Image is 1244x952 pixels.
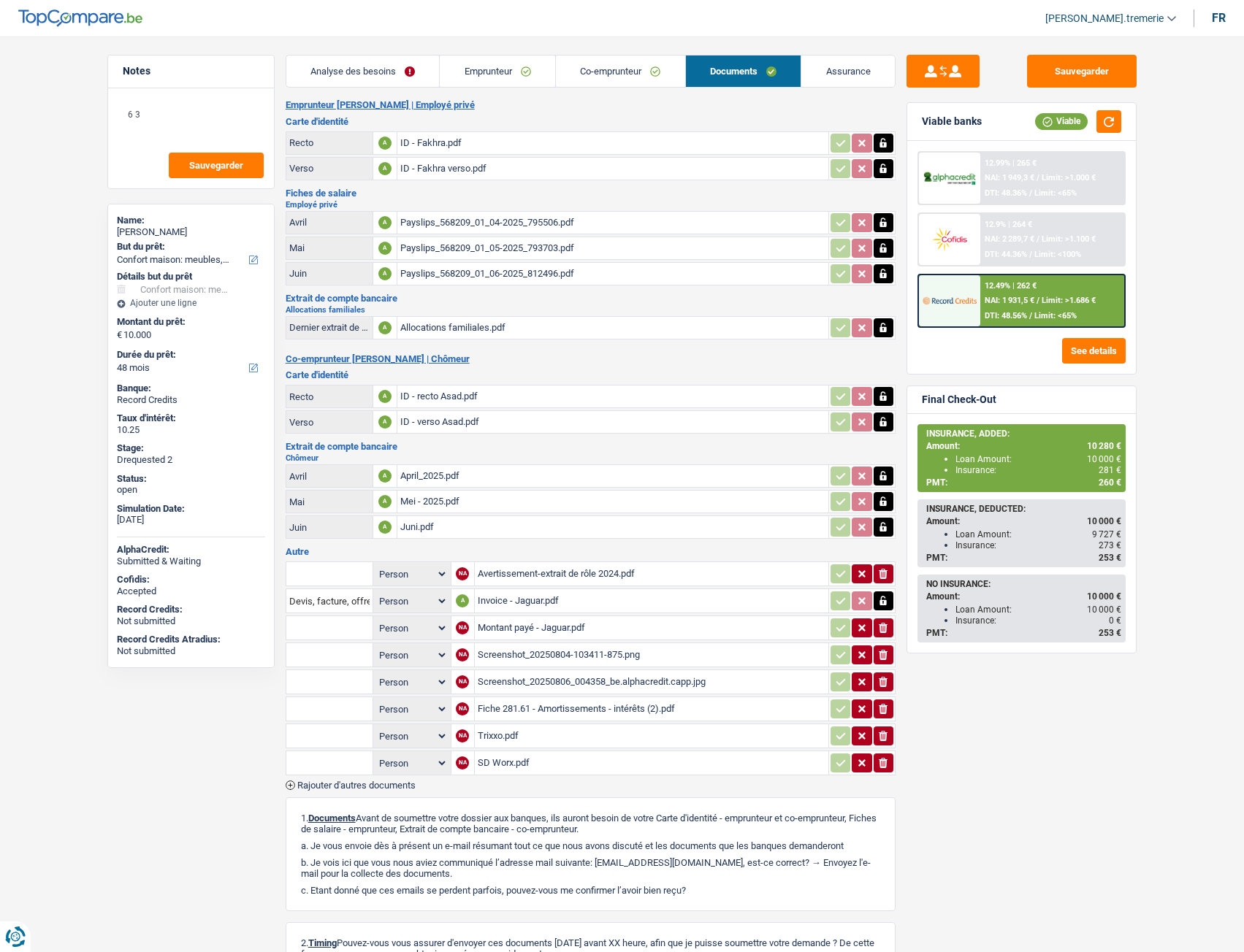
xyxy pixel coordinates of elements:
[301,840,880,851] p: a. Je vous envoie dès à présent un e-mail résumant tout ce que nous avons discuté et les doc...
[478,671,825,693] div: Screenshot_20250806_004358_be.alphacredit.capp.jpg
[985,158,1037,168] div: 12.99% | 265 €
[1087,516,1121,526] span: 10 000 €
[286,99,896,111] h2: Emprunteur [PERSON_NAME] | Employé privé
[926,628,1121,638] div: PMT:
[1034,188,1077,198] span: Limit: <65%
[117,544,265,556] div: AlphaCredit:
[286,353,896,365] h2: Co-emprunteur [PERSON_NAME] | Chômeur
[1034,311,1077,320] span: Limit: <65%
[289,471,370,482] div: Avril
[117,473,265,485] div: Status:
[308,813,356,824] span: Documents
[378,137,392,150] div: A
[478,698,825,720] div: Fiche 281.61 - Amortissements - intérêts (2).pdf
[286,55,440,87] a: Analyse des besoins
[985,173,1034,183] span: NAI: 1 949,3 €
[117,503,265,515] div: Simulation Date:
[400,411,825,433] div: ID - verso Asad.pdf
[686,55,801,87] a: Documents
[1037,234,1039,244] span: /
[1212,11,1226,25] div: fr
[289,417,370,428] div: Verso
[117,634,265,645] div: Record Credits Atradius:
[955,615,1121,626] div: Insurance:
[985,281,1037,291] div: 12.49% | 262 €
[400,132,825,154] div: ID - Fakhra.pdf
[478,563,825,585] div: Avertissement-extrait de rôle 2024.pdf
[1099,465,1121,475] span: 281 €
[400,263,825,285] div: Payslips_568209_01_06-2025_812496.pdf
[456,648,469,661] div: NA
[289,496,370,507] div: Mai
[117,556,265,567] div: Submitted & Waiting
[478,725,825,747] div: Trixxo.pdf
[985,220,1032,229] div: 12.9% | 264 €
[400,491,825,513] div: Mei - 2025.pdf
[117,454,265,466] div: Drequested 2
[1034,7,1176,31] a: [PERSON_NAME].tremerie
[117,394,265,406] div: Record Credits
[1099,628,1121,638] span: 253 €
[478,617,825,639] div: Montant payé - Jaguar.pdf
[1087,591,1121,602] span: 10 000 €
[1087,604,1121,615] span: 10 000 €
[117,329,122,341] span: €
[378,162,392,175] div: A
[289,217,370,228] div: Avril
[308,937,337,948] span: Timing
[1087,441,1121,451] span: 10 280 €
[985,250,1027,259] span: DTI: 44.36%
[301,857,880,879] p: b. Je vois ici que vous nous aviez communiqué l’adresse mail suivante: [EMAIL_ADDRESS][DOMAIN_NA...
[117,271,265,283] div: Détails but du prêt
[297,780,416,790] span: Rajouter d'autres documents
[189,161,243,170] span: Sauvegarder
[926,429,1121,439] div: INSURANCE, ADDED:
[1045,12,1164,25] span: [PERSON_NAME].tremerie
[117,615,265,627] div: Not submitted
[117,514,265,526] div: [DATE]
[286,547,896,556] h3: Autre
[922,394,996,406] div: Final Check-Out
[18,9,142,27] img: TopCompare Logo
[1099,540,1121,550] span: 273 €
[1029,250,1032,259] span: /
[400,212,825,234] div: Payslips_568209_01_04-2025_795506.pdf
[117,484,265,496] div: open
[440,55,555,87] a: Emprunteur
[286,780,416,790] button: Rajouter d'autres documents
[400,385,825,407] div: ID - recto Asad.pdf
[926,441,1121,451] div: Amount:
[1109,615,1121,626] span: 0 €
[926,477,1121,488] div: PMT:
[117,316,262,328] label: Montant du prêt:
[400,516,825,538] div: Juni.pdf
[955,465,1121,475] div: Insurance:
[1037,173,1039,183] span: /
[1099,553,1121,563] span: 253 €
[1035,113,1088,129] div: Viable
[1099,477,1121,488] span: 260 €
[478,644,825,666] div: Screenshot_20250804-103411-875.png
[301,885,880,896] p: c. Etant donné que ces emails se perdent parfois, pouvez-vous me confirmer l’avoir bien reçu?
[117,424,265,436] div: 10.25
[378,242,392,255] div: A
[378,521,392,534] div: A
[117,645,265,657] div: Not submitted
[801,55,895,87] a: Assurance
[456,702,469,715] div: NA
[400,158,825,180] div: ID - Fakhra verso.pdf
[985,188,1027,198] span: DTI: 48.36%
[922,115,982,128] div: Viable banks
[286,306,896,314] h2: Allocations familiales
[1092,529,1121,540] span: 9 727 €
[1034,250,1081,259] span: Limit: <100%
[478,752,825,774] div: SD Worx.pdf
[456,594,469,607] div: A
[955,540,1121,550] div: Insurance:
[117,241,262,253] label: But du prêt:
[1087,454,1121,464] span: 10 000 €
[117,604,265,615] div: Record Credits:
[117,442,265,454] div: Stage:
[456,756,469,769] div: NA
[1042,296,1096,305] span: Limit: >1.686 €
